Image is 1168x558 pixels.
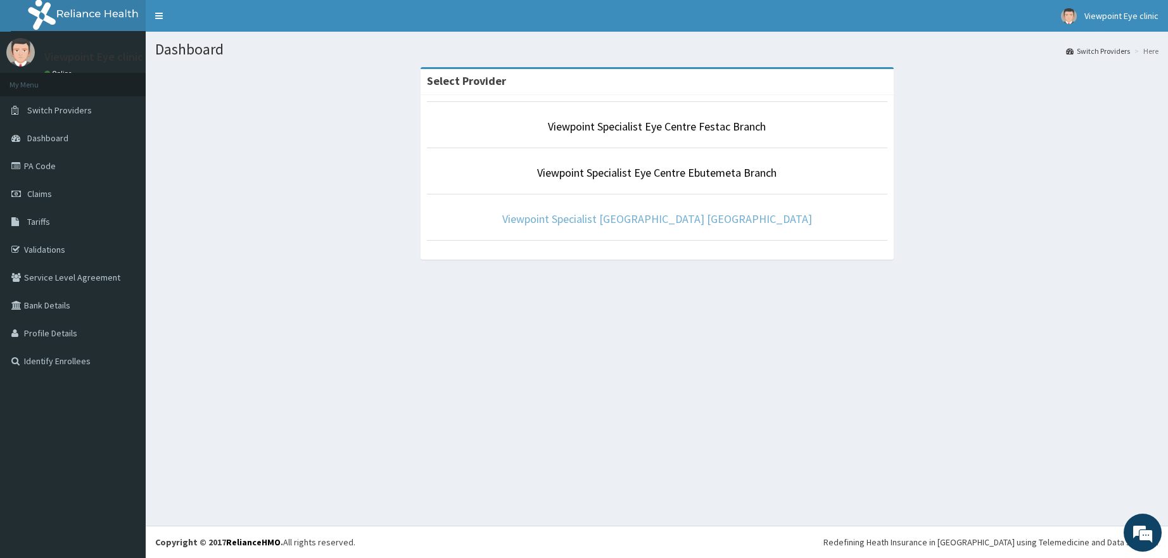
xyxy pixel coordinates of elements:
[427,73,506,88] strong: Select Provider
[208,6,238,37] div: Minimize live chat window
[155,536,283,548] strong: Copyright © 2017 .
[155,41,1158,58] h1: Dashboard
[146,526,1168,558] footer: All rights reserved.
[1131,46,1158,56] li: Here
[1066,46,1130,56] a: Switch Providers
[44,51,143,63] p: Viewpoint Eye clinic
[6,346,241,390] textarea: Type your message and hit 'Enter'
[1084,10,1158,22] span: Viewpoint Eye clinic
[44,69,75,78] a: Online
[27,188,52,200] span: Claims
[27,216,50,227] span: Tariffs
[6,38,35,67] img: User Image
[27,105,92,116] span: Switch Providers
[1061,8,1077,24] img: User Image
[502,212,812,226] a: Viewpoint Specialist [GEOGRAPHIC_DATA] [GEOGRAPHIC_DATA]
[537,165,777,180] a: Viewpoint Specialist Eye Centre Ebutemeta Branch
[66,71,213,87] div: Chat with us now
[226,536,281,548] a: RelianceHMO
[27,132,68,144] span: Dashboard
[823,536,1158,548] div: Redefining Heath Insurance in [GEOGRAPHIC_DATA] using Telemedicine and Data Science!
[73,160,175,288] span: We're online!
[23,63,51,95] img: d_794563401_company_1708531726252_794563401
[548,119,766,134] a: Viewpoint Specialist Eye Centre Festac Branch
